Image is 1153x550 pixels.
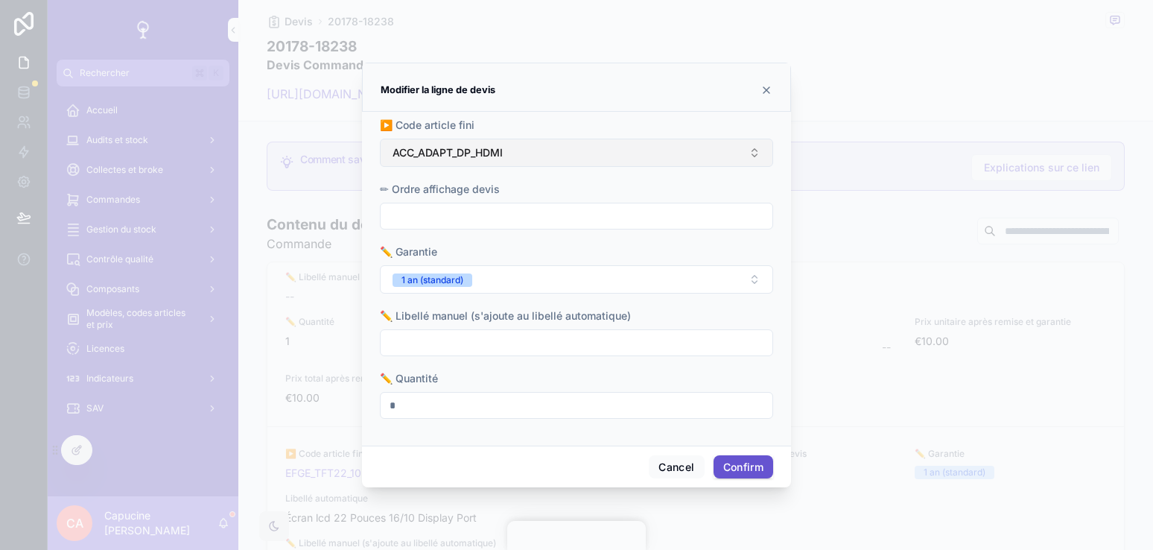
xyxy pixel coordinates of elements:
[714,455,773,479] button: Confirm
[381,81,495,99] h3: Modifier la ligne de devis
[380,265,773,294] button: Select Button
[380,183,500,195] span: ✏ Ordre affichage devis
[649,455,704,479] button: Cancel
[380,309,631,322] span: ✏️ Libellé manuel (s'ajoute au libellé automatique)
[380,118,474,131] span: ▶️ Code article fini
[380,139,773,167] button: Select Button
[380,245,437,258] span: ✏️ Garantie
[401,274,463,287] div: 1 an (standard)
[393,145,503,160] span: ACC_ADAPT_DP_HDMI
[380,372,438,385] span: ✏️ Quantité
